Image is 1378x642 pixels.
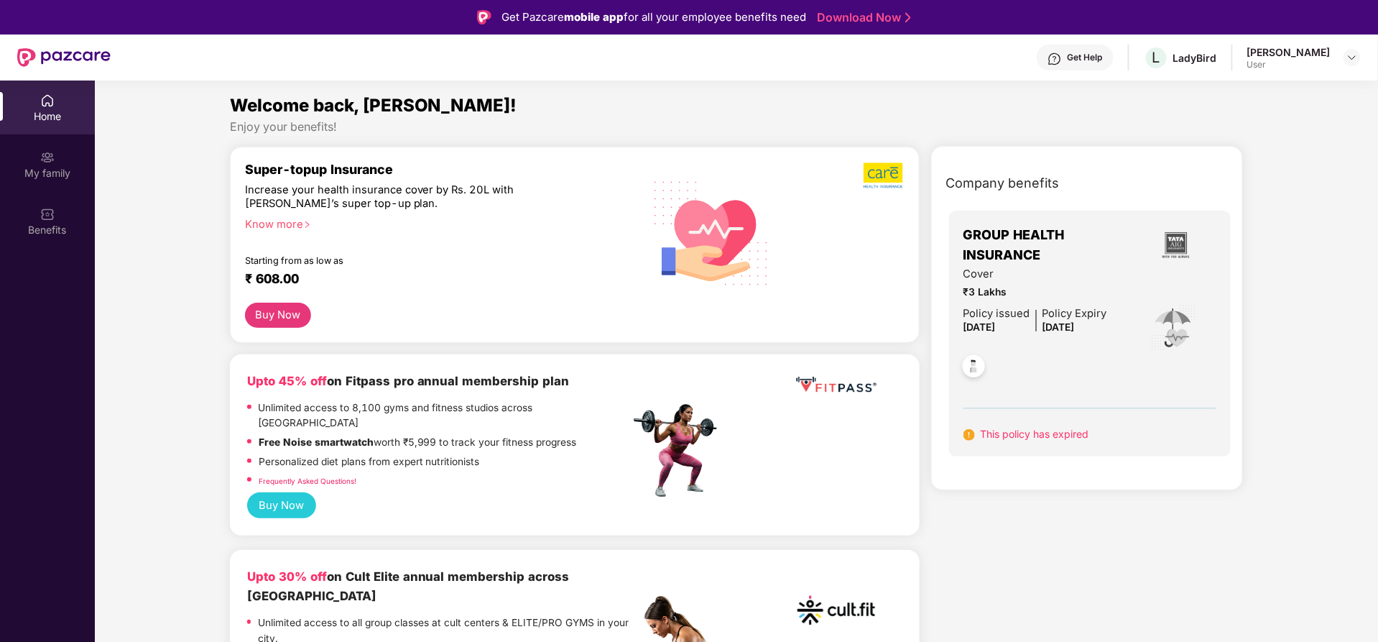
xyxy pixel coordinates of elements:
div: Super-topup Insurance [245,162,630,177]
img: Stroke [905,10,911,25]
img: svg+xml;base64,PHN2ZyB3aWR0aD0iMjAiIGhlaWdodD0iMjAiIHZpZXdCb3g9IjAgMCAyMCAyMCIgZmlsbD0ibm9uZSIgeG... [40,150,55,165]
img: svg+xml;base64,PHN2ZyB4bWxucz0iaHR0cDovL3d3dy53My5vcmcvMjAwMC9zdmciIHhtbG5zOnhsaW5rPSJodHRwOi8vd3... [643,162,780,302]
span: right [303,221,311,229]
b: on Fitpass pro annual membership plan [247,374,570,388]
p: worth ₹5,999 to track your fitness progress [259,435,577,451]
img: fppp.png [793,372,879,398]
img: icon [1150,304,1197,352]
img: New Pazcare Logo [17,48,111,67]
img: svg+xml;base64,PHN2ZyB4bWxucz0iaHR0cDovL3d3dy53My5vcmcvMjAwMC9zdmciIHdpZHRoPSIxNiIgaGVpZ2h0PSIxNi... [963,429,975,441]
img: svg+xml;base64,PHN2ZyBpZD0iQmVuZWZpdHMiIHhtbG5zPSJodHRwOi8vd3d3LnczLm9yZy8yMDAwL3N2ZyIgd2lkdGg9Ij... [40,207,55,221]
span: GROUP HEALTH INSURANCE [963,225,1135,266]
img: b5dec4f62d2307b9de63beb79f102df3.png [864,162,905,189]
span: Welcome back, [PERSON_NAME]! [230,95,517,116]
span: [DATE] [1042,321,1075,333]
div: User [1247,59,1331,70]
div: Enjoy your benefits! [230,119,1244,134]
img: Logo [477,10,491,24]
span: ₹3 Lakhs [963,285,1107,301]
div: Get Pazcare for all your employee benefits need [501,9,806,26]
div: ₹ 608.00 [245,271,616,288]
button: Buy Now [247,492,316,519]
div: Policy Expiry [1042,306,1107,322]
div: Policy issued [963,306,1030,322]
div: Know more [245,218,621,228]
img: fpp.png [629,400,730,501]
img: svg+xml;base64,PHN2ZyBpZD0iSG9tZSIgeG1sbnM9Imh0dHA6Ly93d3cudzMub3JnLzIwMDAvc3ZnIiB3aWR0aD0iMjAiIG... [40,93,55,108]
span: [DATE] [963,321,996,333]
button: Buy Now [245,303,311,328]
div: Get Help [1068,52,1103,63]
b: on Cult Elite annual membership across [GEOGRAPHIC_DATA] [247,569,570,602]
p: Personalized diet plans from expert nutritionists [259,454,480,470]
img: svg+xml;base64,PHN2ZyBpZD0iSGVscC0zMngzMiIgeG1sbnM9Imh0dHA6Ly93d3cudzMub3JnLzIwMDAvc3ZnIiB3aWR0aD... [1048,52,1062,66]
div: [PERSON_NAME] [1247,45,1331,59]
span: This policy has expired [981,428,1089,440]
b: Upto 30% off [247,569,327,584]
span: Company benefits [946,173,1060,193]
a: Frequently Asked Questions! [259,477,356,485]
div: Increase your health insurance cover by Rs. 20L with [PERSON_NAME]’s super top-up plan. [245,183,568,211]
img: insurerLogo [1157,226,1196,265]
span: L [1152,49,1160,66]
div: Starting from as low as [245,255,569,265]
p: Unlimited access to 8,100 gyms and fitness studios across [GEOGRAPHIC_DATA] [259,400,629,431]
div: LadyBird [1173,51,1217,65]
strong: Free Noise smartwatch [259,436,374,448]
img: svg+xml;base64,PHN2ZyB4bWxucz0iaHR0cDovL3d3dy53My5vcmcvMjAwMC9zdmciIHdpZHRoPSI0OC45NDMiIGhlaWdodD... [956,351,991,386]
strong: mobile app [564,10,624,24]
img: svg+xml;base64,PHN2ZyBpZD0iRHJvcGRvd24tMzJ4MzIiIHhtbG5zPSJodHRwOi8vd3d3LnczLm9yZy8yMDAwL3N2ZyIgd2... [1346,52,1358,63]
b: Upto 45% off [247,374,327,388]
span: Cover [963,266,1107,283]
a: Download Now [817,10,907,25]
